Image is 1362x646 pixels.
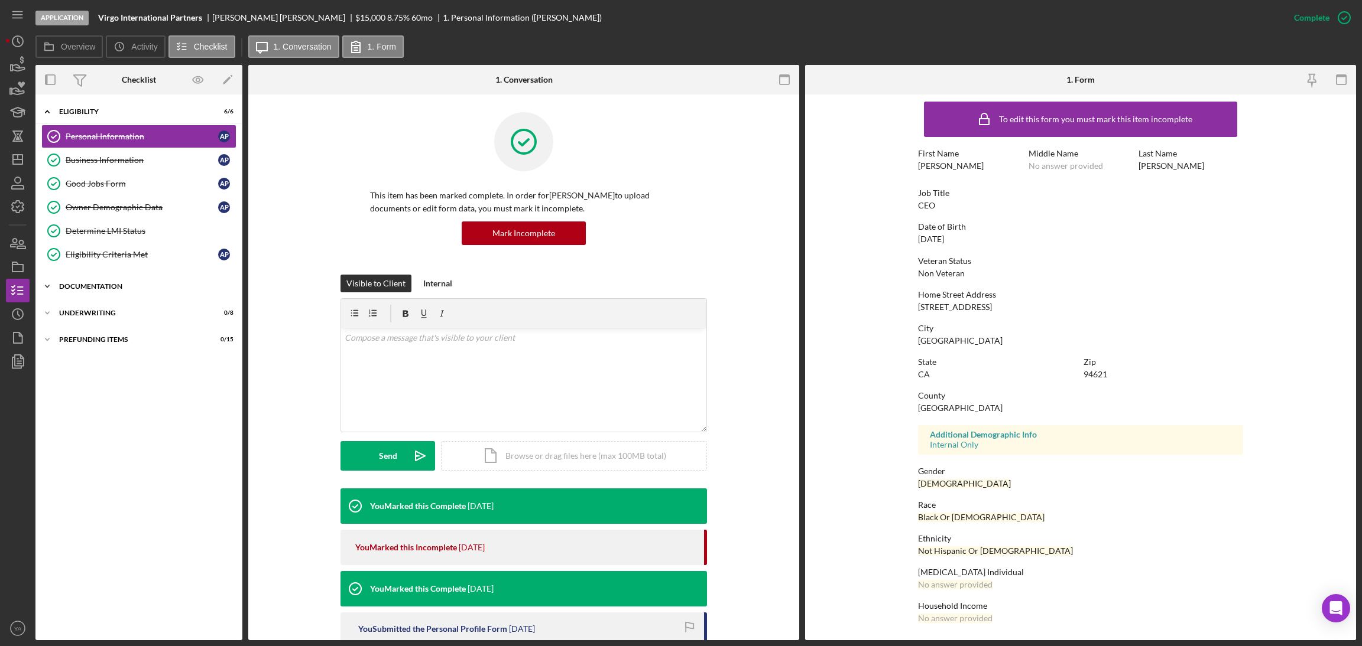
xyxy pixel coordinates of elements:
[41,219,236,243] a: Determine LMI Status
[443,13,602,22] div: 1. Personal Information ([PERSON_NAME])
[131,42,157,51] label: Activity
[14,625,22,632] text: YA
[918,534,1243,543] div: Ethnicity
[468,584,494,593] time: 2025-07-21 20:55
[423,275,452,292] div: Internal
[918,601,1243,611] div: Household Income
[35,35,103,58] button: Overview
[1084,357,1243,367] div: Zip
[918,161,984,171] div: [PERSON_NAME]
[387,13,410,22] div: 8.75 %
[918,500,1243,510] div: Race
[66,179,218,188] div: Good Jobs Form
[1139,149,1243,158] div: Last Name
[459,543,485,552] time: 2025-08-06 18:21
[212,309,234,317] div: 0 / 8
[918,466,1243,476] div: Gender
[212,336,234,343] div: 0 / 15
[218,201,230,213] div: A P
[918,234,944,244] div: [DATE]
[274,42,332,51] label: 1. Conversation
[930,430,1231,439] div: Additional Demographic Info
[355,12,385,22] span: $15,000
[468,501,494,511] time: 2025-08-26 23:59
[918,513,1045,522] div: Black Or [DEMOGRAPHIC_DATA]
[212,13,355,22] div: [PERSON_NAME] [PERSON_NAME]
[41,125,236,148] a: Personal InformationAP
[1294,6,1329,30] div: Complete
[340,441,435,471] button: Send
[218,130,230,142] div: A P
[918,188,1243,198] div: Job Title
[194,42,228,51] label: Checklist
[379,441,397,471] div: Send
[918,324,1243,333] div: City
[340,275,411,292] button: Visible to Client
[918,370,930,379] div: CA
[59,336,204,343] div: Prefunding Items
[918,269,965,278] div: Non Veteran
[918,391,1243,400] div: County
[168,35,235,58] button: Checklist
[66,250,218,259] div: Eligibility Criteria Met
[212,108,234,115] div: 6 / 6
[41,243,236,266] a: Eligibility Criteria MetAP
[1066,75,1095,84] div: 1. Form
[417,275,458,292] button: Internal
[98,13,202,22] b: Virgo International Partners
[66,203,218,212] div: Owner Demographic Data
[918,580,993,589] div: No answer provided
[218,154,230,166] div: A P
[368,42,396,51] label: 1. Form
[218,249,230,260] div: A P
[918,567,1243,577] div: [MEDICAL_DATA] Individual
[918,403,1003,413] div: [GEOGRAPHIC_DATA]
[918,201,935,210] div: CEO
[918,222,1243,231] div: Date of Birth
[59,309,204,317] div: Underwriting
[370,501,466,511] div: You Marked this Complete
[1282,6,1356,30] button: Complete
[930,440,1231,449] div: Internal Only
[918,546,1073,556] div: Not Hispanic Or [DEMOGRAPHIC_DATA]
[218,178,230,190] div: A P
[6,616,30,640] button: YA
[41,172,236,195] a: Good Jobs FormAP
[1029,161,1103,171] div: No answer provided
[248,35,339,58] button: 1. Conversation
[918,614,993,623] div: No answer provided
[346,275,406,292] div: Visible to Client
[355,543,457,552] div: You Marked this Incomplete
[66,155,218,165] div: Business Information
[59,283,228,290] div: Documentation
[358,624,507,634] div: You Submitted the Personal Profile Form
[1139,161,1204,171] div: [PERSON_NAME]
[61,42,95,51] label: Overview
[41,148,236,172] a: Business InformationAP
[1084,370,1107,379] div: 94621
[509,624,535,634] time: 2025-07-21 20:55
[59,108,204,115] div: Eligibility
[999,115,1192,124] div: To edit this form you must mark this item incomplete
[41,195,236,219] a: Owner Demographic DataAP
[122,75,156,84] div: Checklist
[66,226,236,236] div: Determine LMI Status
[918,479,1011,488] div: [DEMOGRAPHIC_DATA]
[35,11,89,25] div: Application
[342,35,404,58] button: 1. Form
[1029,149,1133,158] div: Middle Name
[370,189,677,216] p: This item has been marked complete. In order for [PERSON_NAME] to upload documents or edit form d...
[462,221,586,245] button: Mark Incomplete
[918,149,1023,158] div: First Name
[918,290,1243,299] div: Home Street Address
[918,302,992,312] div: [STREET_ADDRESS]
[492,221,555,245] div: Mark Incomplete
[495,75,553,84] div: 1. Conversation
[918,336,1003,345] div: [GEOGRAPHIC_DATA]
[918,357,1078,367] div: State
[411,13,433,22] div: 60 mo
[66,132,218,141] div: Personal Information
[918,256,1243,266] div: Veteran Status
[370,584,466,593] div: You Marked this Complete
[1322,594,1350,622] div: Open Intercom Messenger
